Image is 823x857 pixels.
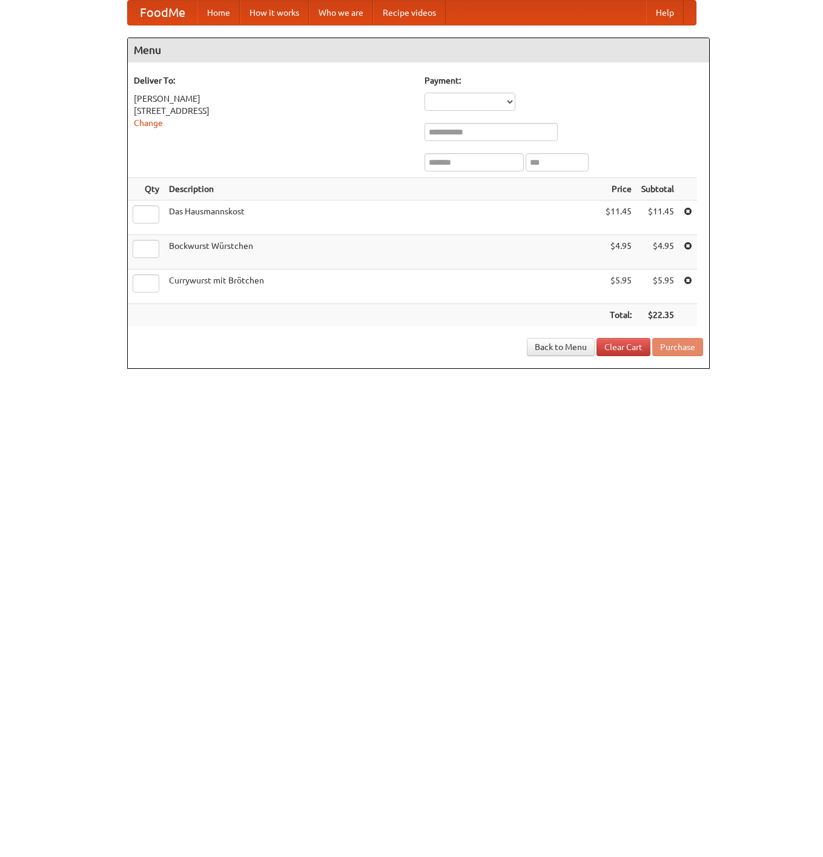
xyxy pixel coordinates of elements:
[601,270,636,304] td: $5.95
[636,200,679,235] td: $11.45
[128,38,709,62] h4: Menu
[601,304,636,326] th: Total:
[636,178,679,200] th: Subtotal
[652,338,703,356] button: Purchase
[134,105,412,117] div: [STREET_ADDRESS]
[309,1,373,25] a: Who we are
[134,93,412,105] div: [PERSON_NAME]
[128,1,197,25] a: FoodMe
[164,235,601,270] td: Bockwurst Würstchen
[373,1,446,25] a: Recipe videos
[601,178,636,200] th: Price
[197,1,240,25] a: Home
[597,338,650,356] a: Clear Cart
[128,178,164,200] th: Qty
[601,235,636,270] td: $4.95
[425,74,703,87] h5: Payment:
[240,1,309,25] a: How it works
[601,200,636,235] td: $11.45
[164,270,601,304] td: Currywurst mit Brötchen
[134,118,163,128] a: Change
[636,304,679,326] th: $22.35
[636,235,679,270] td: $4.95
[646,1,684,25] a: Help
[636,270,679,304] td: $5.95
[527,338,595,356] a: Back to Menu
[164,200,601,235] td: Das Hausmannskost
[164,178,601,200] th: Description
[134,74,412,87] h5: Deliver To:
